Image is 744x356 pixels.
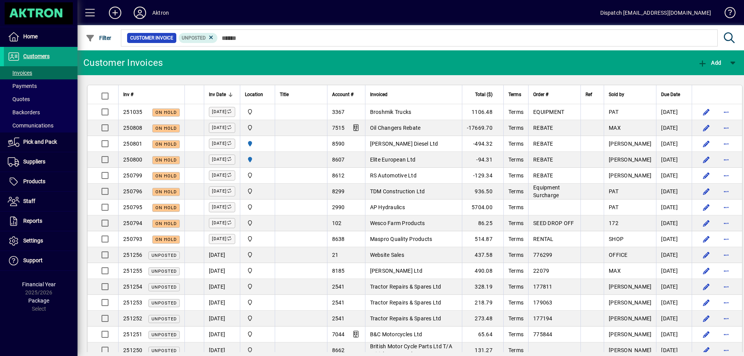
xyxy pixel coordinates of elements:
[8,83,37,89] span: Payments
[123,157,143,163] span: 250800
[508,90,521,99] span: Terms
[462,152,503,168] td: -94.31
[245,298,270,307] span: Central
[209,186,235,196] label: [DATE]
[332,252,339,258] span: 21
[533,220,574,226] span: SEED DROP OFF
[130,34,173,42] span: Customer Invoice
[152,7,169,19] div: Aktron
[720,249,732,261] button: More options
[370,252,404,258] span: Website Sales
[656,168,692,184] td: [DATE]
[155,205,177,210] span: On hold
[700,296,712,309] button: Edit
[656,311,692,327] td: [DATE]
[4,192,77,211] a: Staff
[370,172,417,179] span: RS Automotive Ltd
[155,189,177,194] span: On hold
[209,202,235,212] label: [DATE]
[4,79,77,93] a: Payments
[462,136,503,152] td: -494.32
[204,327,240,342] td: [DATE]
[720,312,732,325] button: More options
[245,267,270,275] span: Central
[720,153,732,166] button: More options
[123,347,143,353] span: 251250
[332,268,345,274] span: 8185
[332,172,345,179] span: 8612
[332,157,345,163] span: 8607
[8,96,30,102] span: Quotes
[462,199,503,215] td: 5704.00
[123,284,143,290] span: 251254
[508,188,524,194] span: Terms
[370,90,387,99] span: Invoiced
[609,331,651,337] span: [PERSON_NAME]
[103,6,127,20] button: Add
[370,188,425,194] span: TDM Construction Ltd
[209,234,235,244] label: [DATE]
[656,136,692,152] td: [DATE]
[700,122,712,134] button: Edit
[533,109,564,115] span: EQUIPMENT
[155,221,177,226] span: On hold
[475,90,493,99] span: Total ($)
[656,231,692,247] td: [DATE]
[462,215,503,231] td: 86.25
[123,90,180,99] div: Inv #
[609,204,618,210] span: PAT
[4,251,77,270] a: Support
[23,218,42,224] span: Reports
[700,280,712,293] button: Edit
[84,31,114,45] button: Filter
[533,125,553,131] span: REBATE
[23,178,45,184] span: Products
[533,172,553,179] span: REBATE
[656,104,692,120] td: [DATE]
[370,284,441,290] span: Tractor Repairs & Spares Ltd
[179,33,218,43] mat-chip: Customer Invoice Status: Unposted
[508,236,524,242] span: Terms
[370,204,405,210] span: AP Hydraulics
[508,125,524,131] span: Terms
[719,2,734,27] a: Knowledge Base
[332,90,360,99] div: Account #
[245,124,270,132] span: Central
[720,106,732,118] button: More options
[508,172,524,179] span: Terms
[533,157,553,163] span: REBATE
[370,236,432,242] span: Maspro Quality Products
[609,172,651,179] span: [PERSON_NAME]
[462,311,503,327] td: 273.48
[656,184,692,199] td: [DATE]
[533,268,549,274] span: 22079
[533,236,554,242] span: RENTAL
[8,109,40,115] span: Backorders
[700,106,712,118] button: Edit
[508,284,524,290] span: Terms
[700,201,712,213] button: Edit
[332,188,345,194] span: 8299
[123,299,143,306] span: 251253
[23,53,50,59] span: Customers
[586,90,599,99] div: Ref
[462,247,503,263] td: 437.58
[700,249,712,261] button: Edit
[656,152,692,168] td: [DATE]
[370,268,422,274] span: [PERSON_NAME] Ltd
[155,237,177,242] span: On hold
[23,33,38,40] span: Home
[720,280,732,293] button: More options
[467,90,499,99] div: Total ($)
[245,219,270,227] span: Central
[720,296,732,309] button: More options
[700,138,712,150] button: Edit
[600,7,711,19] div: Dispatch [EMAIL_ADDRESS][DOMAIN_NAME]
[23,198,35,204] span: Staff
[656,247,692,263] td: [DATE]
[462,295,503,311] td: 218.79
[209,123,235,133] label: [DATE]
[370,141,438,147] span: [PERSON_NAME] Diesel Ltd
[4,119,77,132] a: Communications
[152,348,177,353] span: Unposted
